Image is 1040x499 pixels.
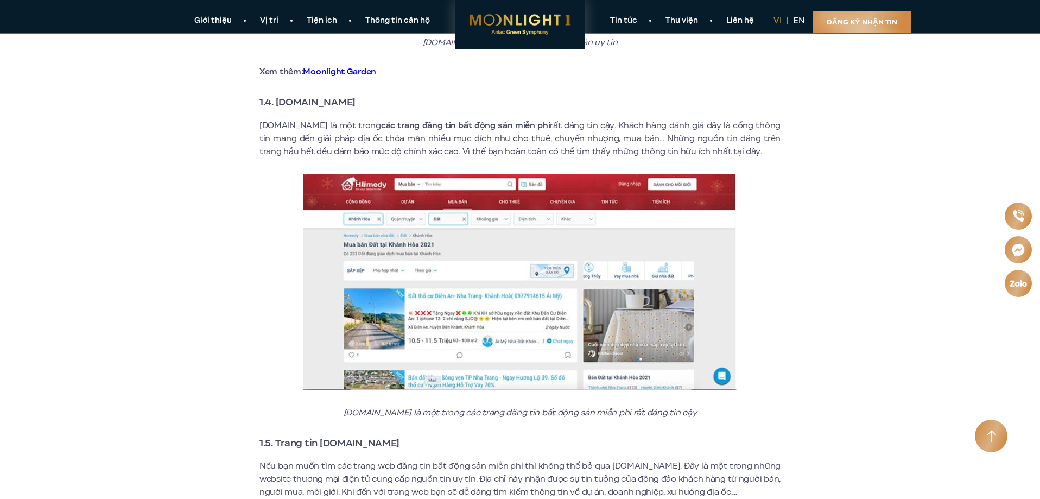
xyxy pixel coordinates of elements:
a: Liên hệ [712,15,768,27]
a: Vị trí [246,15,293,27]
img: Phone icon [1011,209,1025,223]
a: Moonlight Garden [303,66,376,78]
a: Tin tức [596,15,651,27]
strong: Xem thêm: [259,66,376,78]
em: [DOMAIN_NAME] là một web bất đông sản uy tín [423,36,618,48]
a: vi [773,15,782,27]
img: Homedy.com là một trong các trang đăng tin bất động sản miễn phí rất đáng tin cậy [303,174,737,390]
a: Tiện ích [293,15,351,27]
p: [DOMAIN_NAME] là một trong rất đáng tin cậy. Khách hàng đánh giá đây là cổng thông tin mang đến g... [259,119,781,158]
a: Giới thiệu [180,15,246,27]
a: Đăng ký nhận tin [813,11,911,33]
strong: 1.4. [DOMAIN_NAME] [259,95,356,109]
a: Thông tin căn hộ [351,15,444,27]
p: Nếu bạn muốn tìm các trang web đăng tin bất động sản miễn phí thì không thể bỏ qua [DOMAIN_NAME].... [259,459,781,498]
strong: các trang đăng tin bất động sản miễn phí [381,119,550,131]
a: en [793,15,805,27]
a: Thư viện [651,15,712,27]
img: Zalo icon [1009,278,1028,288]
strong: 1.5. Trang tin [DOMAIN_NAME] [259,436,399,450]
em: [DOMAIN_NAME] là một trong các trang đăng tin bất động sản miễn phí rất đáng tin cậy [344,407,696,419]
img: Arrow icon [987,430,996,443]
img: Messenger icon [1010,242,1026,257]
